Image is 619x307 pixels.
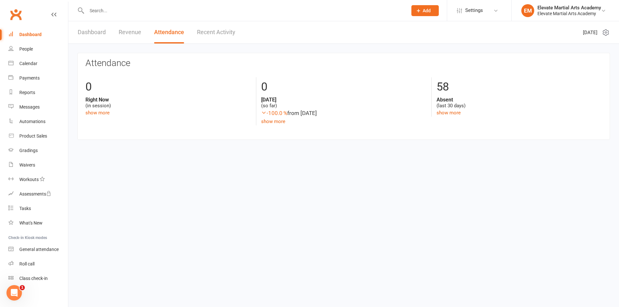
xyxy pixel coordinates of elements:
a: Reports [8,85,68,100]
div: Payments [19,75,40,81]
a: Product Sales [8,129,68,143]
div: EM [521,4,534,17]
div: What's New [19,220,43,225]
a: Attendance [154,21,184,43]
a: show more [437,110,461,116]
span: Add [423,8,431,13]
div: People [19,46,33,52]
div: Calendar [19,61,37,66]
strong: [DATE] [261,97,427,103]
a: Clubworx [8,6,24,23]
a: People [8,42,68,56]
div: Waivers [19,162,35,168]
a: General attendance kiosk mode [8,242,68,257]
a: show more [85,110,110,116]
div: Gradings [19,148,38,153]
div: (so far) [261,97,427,109]
a: Payments [8,71,68,85]
div: (in session) [85,97,251,109]
div: 58 [437,77,602,97]
a: Tasks [8,201,68,216]
div: from [DATE] [261,109,427,118]
a: show more [261,119,285,124]
div: Product Sales [19,133,47,139]
div: Reports [19,90,35,95]
div: (last 30 days) [437,97,602,109]
div: Workouts [19,177,39,182]
button: Add [411,5,439,16]
a: Automations [8,114,68,129]
div: General attendance [19,247,59,252]
div: Tasks [19,206,31,211]
div: Automations [19,119,45,124]
input: Search... [85,6,403,15]
div: Class check-in [19,276,48,281]
a: Calendar [8,56,68,71]
div: 0 [261,77,427,97]
strong: Absent [437,97,602,103]
a: Roll call [8,257,68,271]
span: [DATE] [583,29,597,36]
div: Roll call [19,261,34,266]
div: Dashboard [19,32,42,37]
a: Recent Activity [197,21,235,43]
div: Assessments [19,191,51,197]
div: 0 [85,77,251,97]
span: Settings [465,3,483,18]
a: What's New [8,216,68,230]
a: Class kiosk mode [8,271,68,286]
a: Messages [8,100,68,114]
div: Messages [19,104,40,110]
a: Assessments [8,187,68,201]
span: 1 [20,285,25,290]
iframe: Intercom live chat [6,285,22,301]
span: -100.0 % [261,110,287,116]
a: Revenue [119,21,141,43]
a: Waivers [8,158,68,172]
a: Workouts [8,172,68,187]
a: Dashboard [78,21,106,43]
a: Dashboard [8,27,68,42]
a: Gradings [8,143,68,158]
div: Elevate Martial Arts Academy [537,5,601,11]
div: Elevate Martial Arts Academy [537,11,601,16]
h3: Attendance [85,58,602,68]
strong: Right Now [85,97,251,103]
